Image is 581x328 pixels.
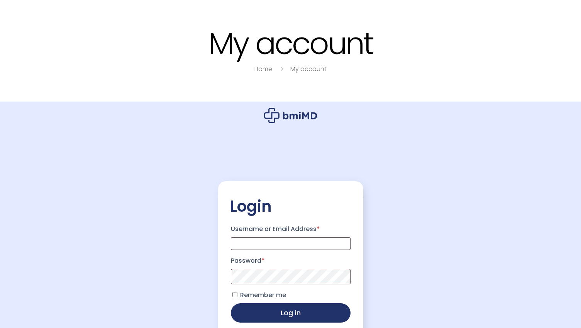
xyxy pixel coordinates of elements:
i: breadcrumbs separator [278,65,286,73]
label: Username or Email Address [231,223,351,235]
input: Remember me [232,292,237,297]
button: Log in [231,303,351,323]
h1: My account [47,27,534,60]
a: My account [290,65,327,73]
h2: Login [230,197,352,216]
span: Remember me [240,291,286,299]
a: Home [254,65,272,73]
label: Password [231,255,351,267]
